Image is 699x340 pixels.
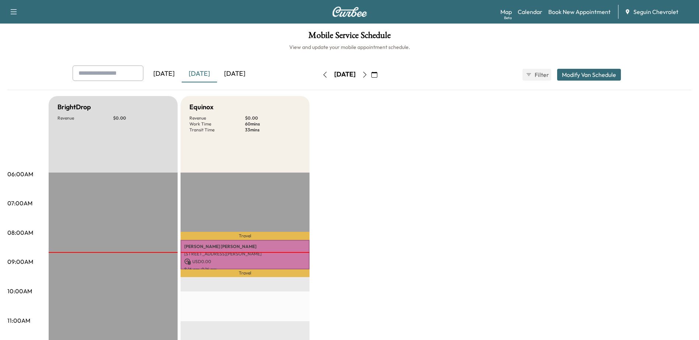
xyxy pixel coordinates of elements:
[7,170,33,178] p: 06:00AM
[518,7,542,16] a: Calendar
[184,258,306,265] p: USD 0.00
[181,269,310,277] p: Travel
[7,287,32,295] p: 10:00AM
[500,7,512,16] a: MapBeta
[189,127,245,133] p: Transit Time
[113,115,169,121] p: $ 0.00
[535,70,548,79] span: Filter
[548,7,611,16] a: Book New Appointment
[245,127,301,133] p: 33 mins
[7,316,30,325] p: 11:00AM
[189,121,245,127] p: Work Time
[332,7,367,17] img: Curbee Logo
[633,7,678,16] span: Seguin Chevrolet
[189,115,245,121] p: Revenue
[184,251,306,257] p: [STREET_ADDRESS][PERSON_NAME]
[189,102,213,112] h5: Equinox
[57,102,91,112] h5: BrightDrop
[182,65,217,82] div: [DATE]
[522,69,551,81] button: Filter
[57,115,113,121] p: Revenue
[245,121,301,127] p: 60 mins
[184,244,306,249] p: [PERSON_NAME] [PERSON_NAME]
[7,257,33,266] p: 09:00AM
[7,199,32,208] p: 07:00AM
[504,15,512,21] div: Beta
[557,69,621,81] button: Modify Van Schedule
[181,232,310,240] p: Travel
[7,31,692,43] h1: Mobile Service Schedule
[184,266,306,272] p: 8:16 am - 9:16 am
[245,115,301,121] p: $ 0.00
[146,65,182,82] div: [DATE]
[7,43,692,51] h6: View and update your mobile appointment schedule.
[334,70,356,79] div: [DATE]
[7,228,33,237] p: 08:00AM
[217,65,252,82] div: [DATE]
